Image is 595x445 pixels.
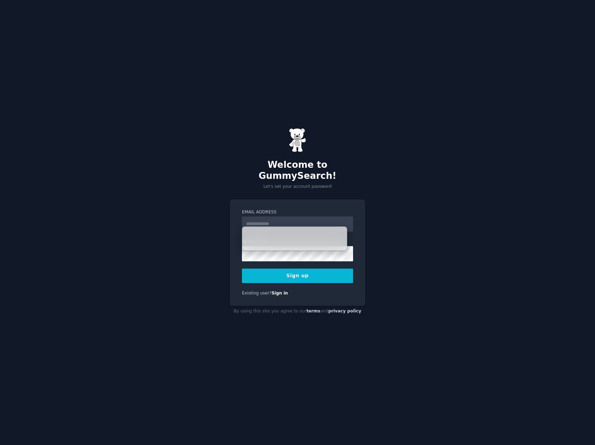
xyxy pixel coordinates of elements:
a: Sign in [272,291,288,296]
span: Existing user? [242,291,272,296]
a: privacy policy [328,309,361,313]
p: Let's set your account password [230,184,365,190]
h2: Welcome to GummySearch! [230,159,365,181]
button: Sign up [242,269,353,283]
label: Email Address [242,209,353,215]
a: terms [306,309,320,313]
div: By using this site you agree to our and [230,306,365,317]
img: Gummy Bear [289,128,306,152]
